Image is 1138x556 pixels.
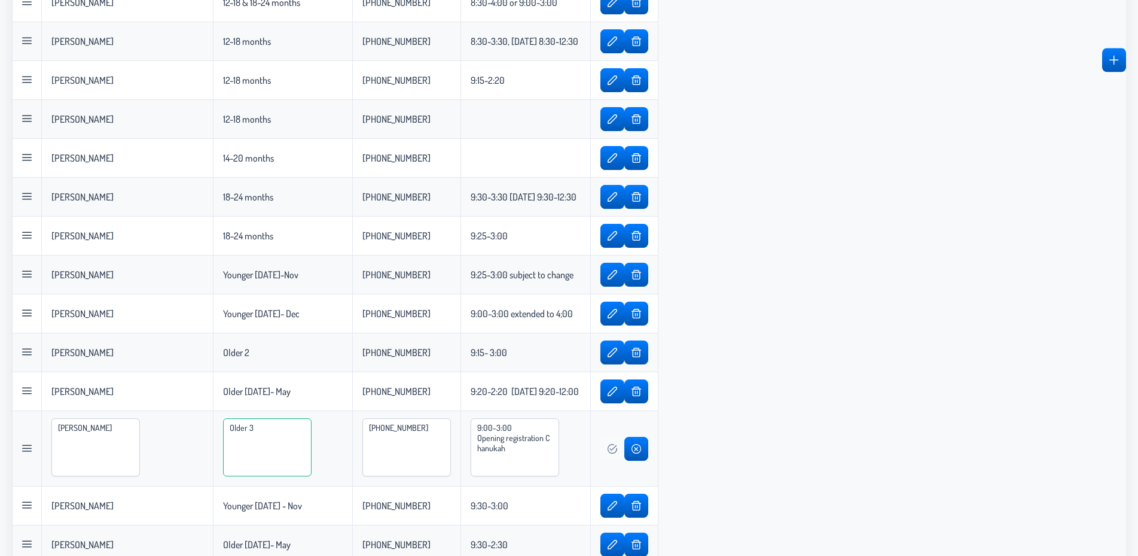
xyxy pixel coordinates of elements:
[223,152,274,164] p-celleditor: 14-20 months
[471,347,507,358] p-celleditor: 9:15- 3:00
[471,500,508,512] p-celleditor: 9:30-3:00
[362,191,431,203] p-celleditor: [PHONE_NUMBER]
[51,74,114,86] p-celleditor: [PERSON_NAME]
[51,347,114,358] p-celleditor: [PERSON_NAME]
[471,230,508,242] p-celleditor: 9:25-3:00
[51,35,114,47] p-celleditor: [PERSON_NAME]
[51,230,114,242] p-celleditor: [PERSON_NAME]
[471,269,573,281] p-celleditor: 9:25-3:00 subject to change
[362,230,431,242] p-celleditor: [PHONE_NUMBER]
[223,347,249,358] p-celleditor: Older 2
[471,308,573,320] p-celleditor: 9:00-3:00 extended to 4;00
[362,539,431,551] p-celleditor: [PHONE_NUMBER]
[362,385,431,397] p-celleditor: [PHONE_NUMBER]
[362,152,431,164] p-celleditor: [PHONE_NUMBER]
[362,113,431,125] p-celleditor: [PHONE_NUMBER]
[51,191,114,203] p-celleditor: [PERSON_NAME]
[51,152,114,164] p-celleditor: [PERSON_NAME]
[51,113,114,125] p-celleditor: [PERSON_NAME]
[223,35,271,47] p-celleditor: 12-18 months
[51,308,114,320] p-celleditor: [PERSON_NAME]
[223,230,273,242] p-celleditor: 18-24 months
[51,539,114,551] p-celleditor: [PERSON_NAME]
[51,500,114,512] p-celleditor: [PERSON_NAME]
[471,35,578,47] p-celleditor: 8:30-3:30, [DATE] 8:30-12:30
[51,269,114,281] p-celleditor: [PERSON_NAME]
[471,74,505,86] p-celleditor: 9:15-2:20
[471,539,508,551] p-celleditor: 9:30-2:30
[223,308,300,320] p-celleditor: Younger [DATE]- Dec
[362,74,431,86] p-celleditor: [PHONE_NUMBER]
[223,500,302,512] p-celleditor: Younger [DATE] - Nov
[223,385,291,397] p-celleditor: Older [DATE]- May
[362,35,431,47] p-celleditor: [PHONE_NUMBER]
[362,500,431,512] p-celleditor: [PHONE_NUMBER]
[51,385,114,397] p-celleditor: [PERSON_NAME]
[223,191,273,203] p-celleditor: 18-24 months
[223,539,291,551] p-celleditor: Older [DATE]- May
[223,113,271,125] p-celleditor: 12-18 months
[362,269,431,281] p-celleditor: [PHONE_NUMBER]
[471,191,576,203] p-celleditor: 9:30-3:30 [DATE] 9:30-12:30
[471,385,579,397] p-celleditor: 9:20-2:20 [DATE] 9:20-12:00
[362,308,431,320] p-celleditor: [PHONE_NUMBER]
[223,269,298,281] p-celleditor: Younger [DATE]-Nov
[223,74,271,86] p-celleditor: 12-18 months
[362,347,431,358] p-celleditor: [PHONE_NUMBER]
